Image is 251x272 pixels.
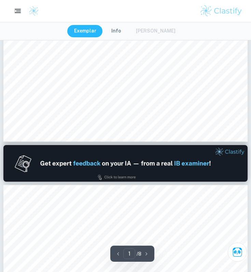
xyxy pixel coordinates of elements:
[67,25,103,37] button: Exemplar
[137,250,141,258] p: / 8
[228,243,247,262] button: Ask Clai
[199,4,243,18] img: Clastify logo
[25,6,39,16] a: Clastify logo
[104,25,128,37] button: Info
[3,145,248,182] img: Ad
[29,6,39,16] img: Clastify logo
